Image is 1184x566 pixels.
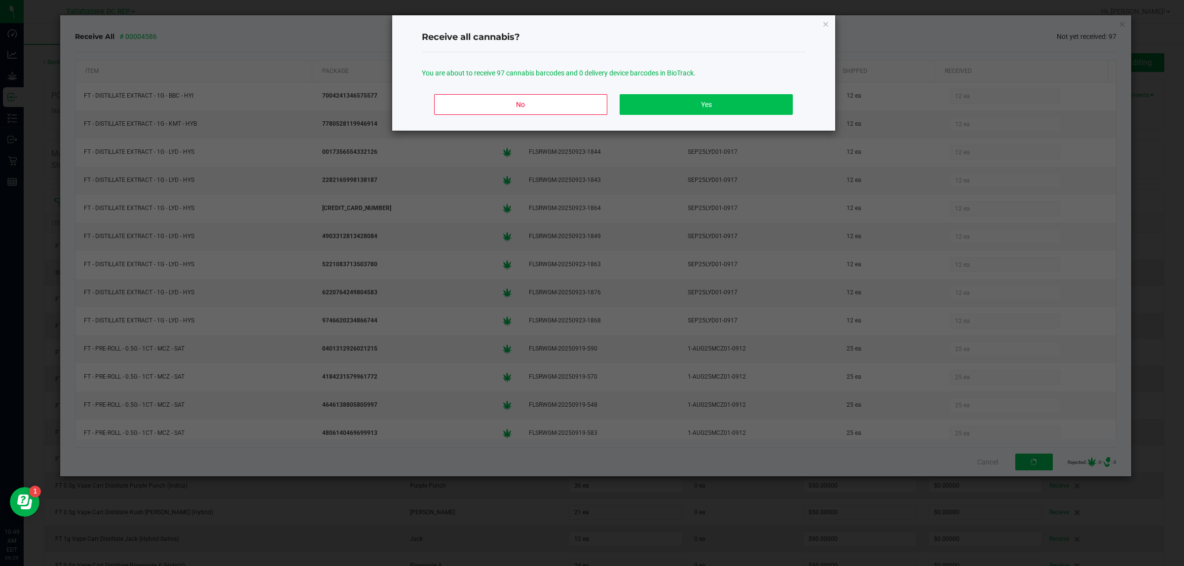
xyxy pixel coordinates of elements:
iframe: Resource center unread badge [29,486,41,497]
iframe: Resource center [10,487,39,517]
h4: Receive all cannabis? [422,31,806,44]
button: Yes [620,94,792,115]
button: Close [822,18,829,30]
button: No [434,94,607,115]
p: You are about to receive 97 cannabis barcodes and 0 delivery device barcodes in BioTrack. [422,68,806,78]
